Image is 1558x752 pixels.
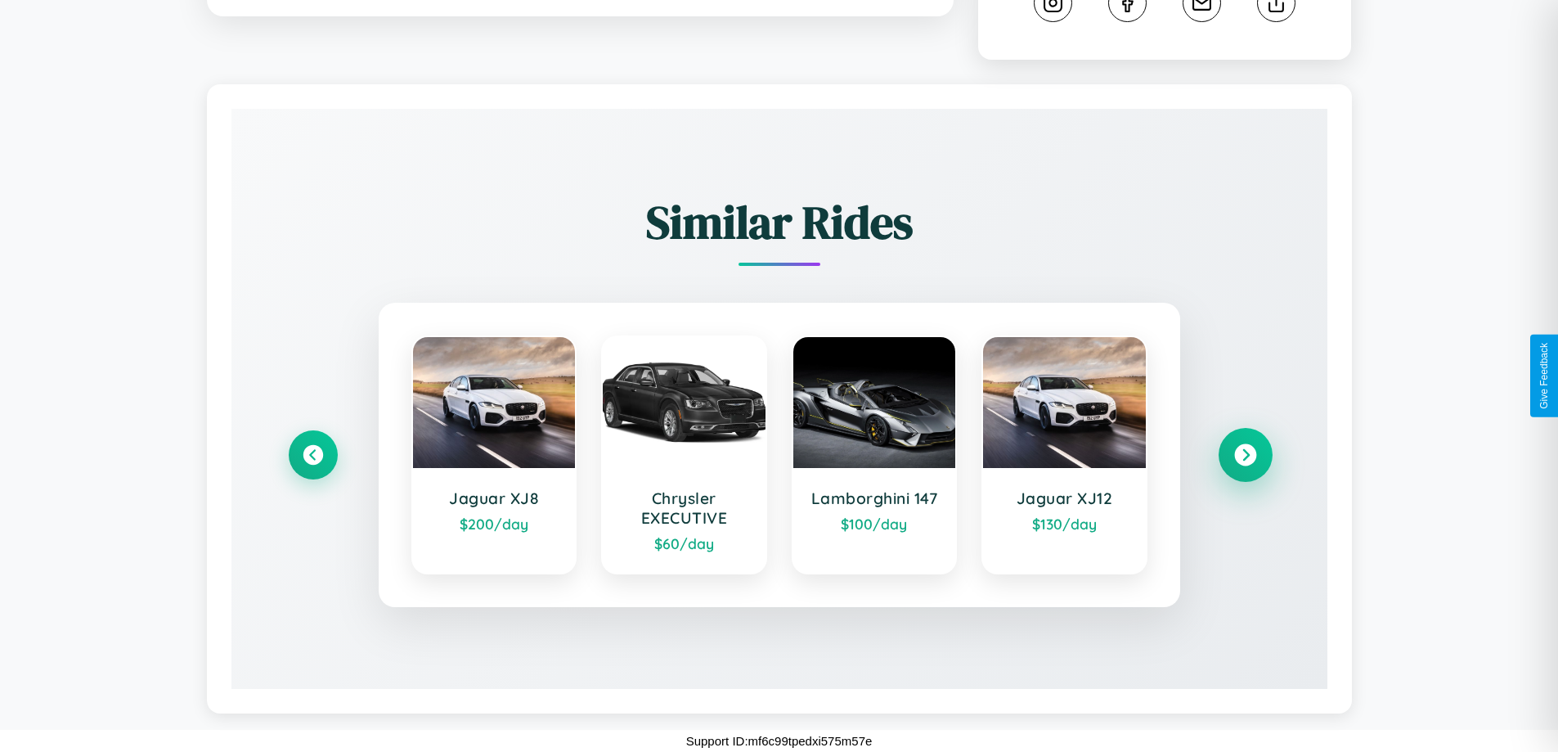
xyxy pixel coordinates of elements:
h3: Jaguar XJ8 [429,489,559,508]
a: Chrysler EXECUTIVE$60/day [601,335,767,574]
h2: Similar Rides [289,191,1270,254]
div: $ 200 /day [429,515,559,533]
div: $ 130 /day [999,515,1129,533]
div: $ 60 /day [619,534,749,552]
h3: Chrysler EXECUTIVE [619,489,749,528]
p: Support ID: mf6c99tpedxi575m57e [686,730,873,752]
a: Jaguar XJ12$130/day [981,335,1147,574]
h3: Lamborghini 147 [810,489,940,508]
div: Give Feedback [1538,343,1550,409]
a: Jaguar XJ8$200/day [411,335,577,574]
div: $ 100 /day [810,515,940,533]
h3: Jaguar XJ12 [999,489,1129,508]
a: Lamborghini 147$100/day [792,335,958,574]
